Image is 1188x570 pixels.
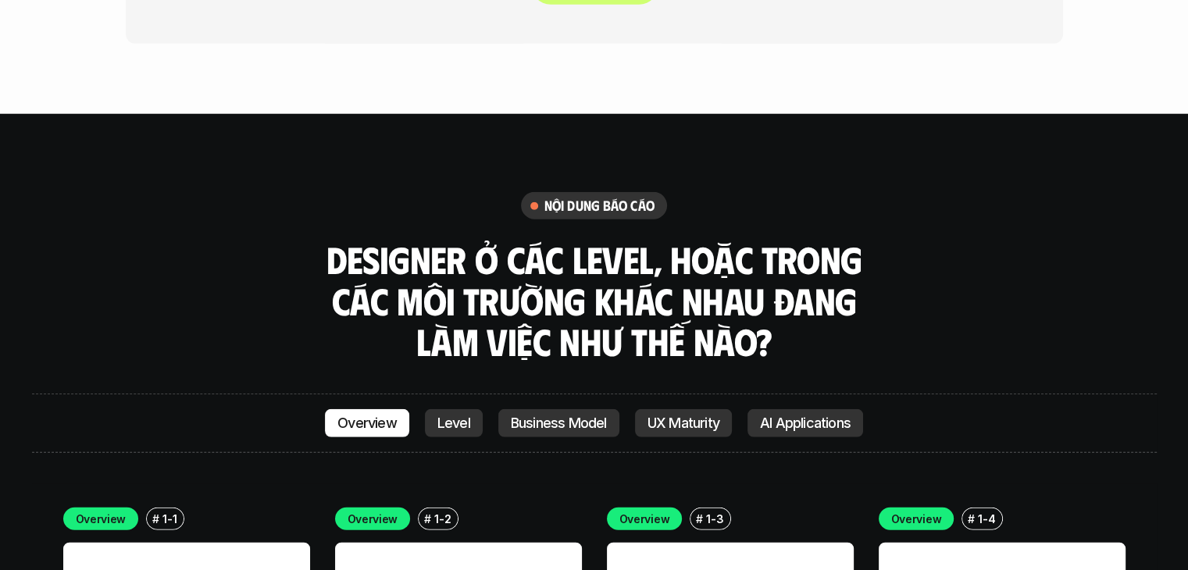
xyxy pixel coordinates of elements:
[337,415,397,431] p: Overview
[434,511,451,527] p: 1-2
[760,415,851,431] p: AI Applications
[348,511,398,527] p: Overview
[76,511,127,527] p: Overview
[425,409,483,437] a: Level
[162,511,177,527] p: 1-1
[544,197,655,215] h6: nội dung báo cáo
[747,409,863,437] a: AI Applications
[511,415,607,431] p: Business Model
[696,513,703,525] h6: #
[648,415,719,431] p: UX Maturity
[619,511,670,527] p: Overview
[321,239,868,362] h3: Designer ở các level, hoặc trong các môi trường khác nhau đang làm việc như thế nào?
[152,513,159,525] h6: #
[325,409,409,437] a: Overview
[437,415,470,431] p: Level
[498,409,619,437] a: Business Model
[968,513,975,525] h6: #
[635,409,732,437] a: UX Maturity
[424,513,431,525] h6: #
[706,511,723,527] p: 1-3
[978,511,995,527] p: 1-4
[891,511,942,527] p: Overview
